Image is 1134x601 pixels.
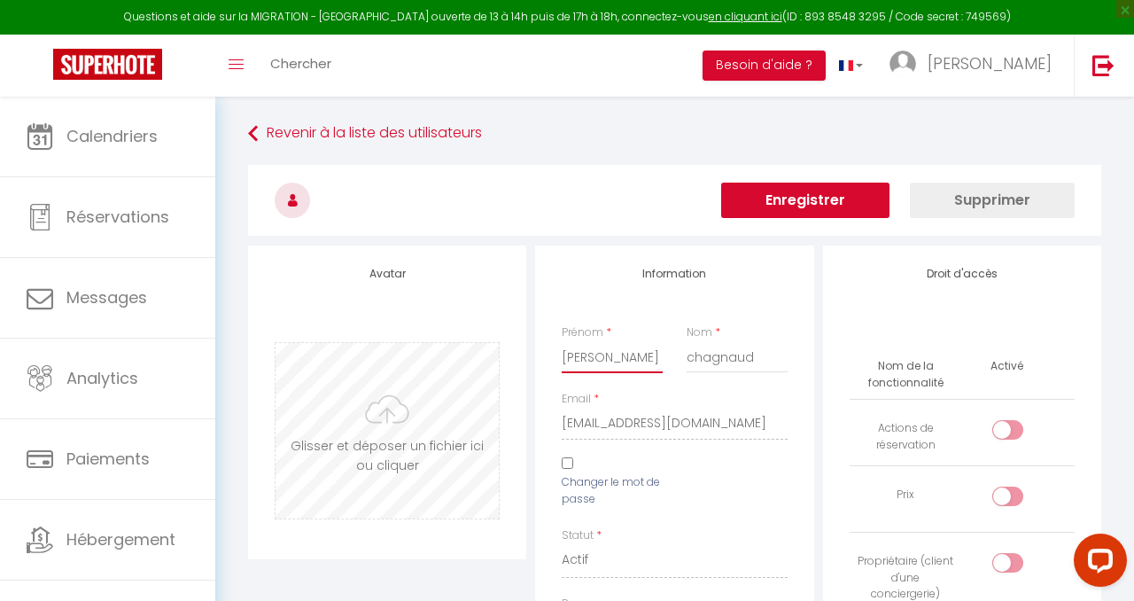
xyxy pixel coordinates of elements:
span: Analytics [66,367,138,389]
div: Prix [857,487,955,503]
th: Nom de la fonctionnalité [850,351,962,399]
button: Besoin d'aide ? [703,51,826,81]
th: Activé [983,351,1030,382]
a: ... [PERSON_NAME] [876,35,1074,97]
img: ... [889,51,916,77]
a: Revenir à la liste des utilisateurs [248,118,1101,150]
span: Messages [66,286,147,308]
span: Calendriers [66,125,158,147]
h4: Droit d'accès [850,268,1075,280]
img: logout [1092,54,1115,76]
label: Statut [562,527,594,544]
span: Hébergement [66,528,175,550]
button: Supprimer [910,183,1075,218]
a: en cliquant ici [709,9,782,24]
span: [PERSON_NAME] [928,52,1052,74]
span: Paiements [66,448,150,470]
a: Chercher [257,35,345,97]
button: Enregistrer [721,183,889,218]
label: Nom [687,324,712,341]
label: Email [562,391,591,408]
label: Prénom [562,324,603,341]
h4: Information [562,268,787,280]
div: Actions de réservation [857,420,955,454]
span: Chercher [270,54,331,73]
iframe: LiveChat chat widget [1060,527,1134,601]
img: Super Booking [53,49,162,80]
span: Réservations [66,206,169,228]
label: Changer le mot de passe [562,474,663,508]
h4: Avatar [275,268,500,280]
